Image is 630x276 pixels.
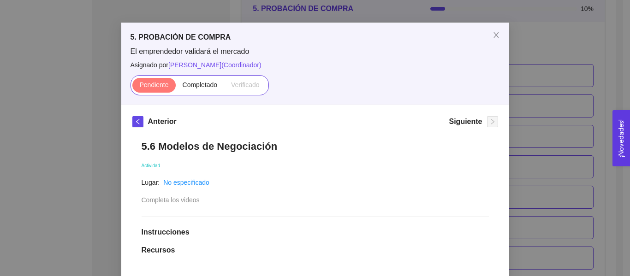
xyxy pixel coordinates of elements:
span: left [133,118,143,125]
article: Lugar: [142,177,160,188]
span: Pendiente [139,81,168,88]
button: Close [483,23,509,48]
h5: Siguiente [449,116,482,127]
button: right [487,116,498,127]
span: close [493,31,500,39]
span: Completa los videos [142,196,200,204]
a: No especificado [163,179,209,186]
span: Verificado [231,81,259,88]
h5: 5. PROBACIÓN DE COMPRA [131,32,500,43]
span: Actividad [142,163,160,168]
button: Open Feedback Widget [612,110,630,166]
span: Asignado por [131,60,500,70]
span: El emprendedor validará el mercado [131,47,500,57]
span: Completado [183,81,218,88]
span: [PERSON_NAME] ( Coordinador ) [168,61,262,69]
button: left [132,116,143,127]
h1: Recursos [142,246,489,255]
h1: Instrucciones [142,228,489,237]
h1: 5.6 Modelos de Negociación [142,140,489,153]
h5: Anterior [148,116,177,127]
